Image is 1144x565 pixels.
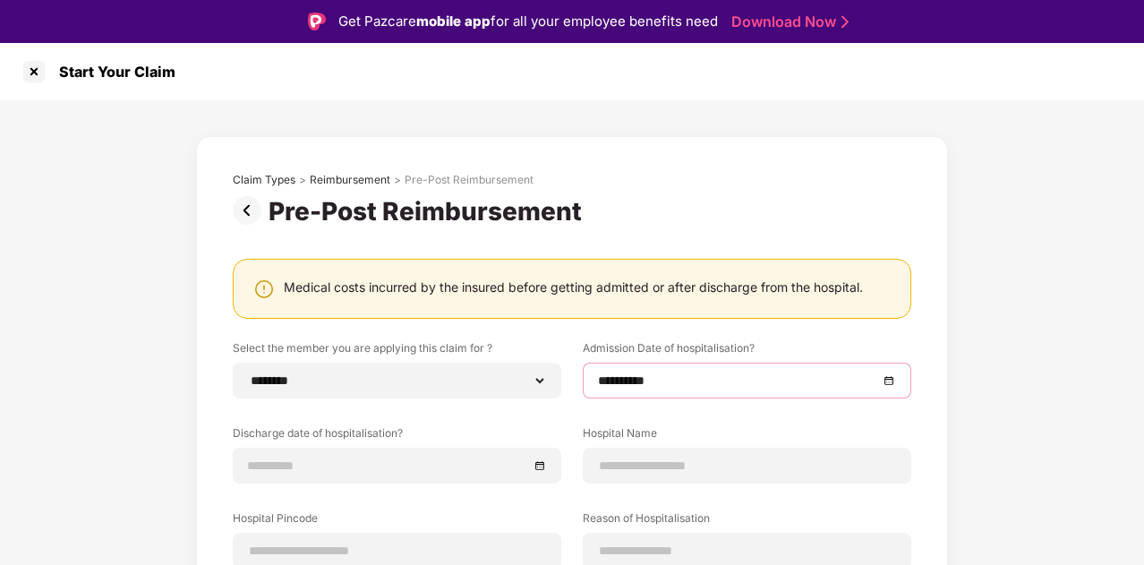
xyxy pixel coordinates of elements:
[233,173,295,187] div: Claim Types
[841,13,849,31] img: Stroke
[416,13,491,30] strong: mobile app
[253,278,275,300] img: svg+xml;base64,PHN2ZyBpZD0iV2FybmluZ18tXzI0eDI0IiBkYXRhLW5hbWU9Ildhcm5pbmcgLSAyNHgyNCIgeG1sbnM9Im...
[583,510,911,533] label: Reason of Hospitalisation
[299,173,306,187] div: >
[405,173,534,187] div: Pre-Post Reimbursement
[48,63,175,81] div: Start Your Claim
[583,340,911,363] label: Admission Date of hospitalisation?
[233,340,561,363] label: Select the member you are applying this claim for ?
[308,13,326,30] img: Logo
[394,173,401,187] div: >
[284,278,863,295] div: Medical costs incurred by the insured before getting admitted or after discharge from the hospital.
[731,13,843,31] a: Download Now
[269,196,589,227] div: Pre-Post Reimbursement
[310,173,390,187] div: Reimbursement
[233,196,269,225] img: svg+xml;base64,PHN2ZyBpZD0iUHJldi0zMngzMiIgeG1sbnM9Imh0dHA6Ly93d3cudzMub3JnLzIwMDAvc3ZnIiB3aWR0aD...
[583,425,911,448] label: Hospital Name
[338,11,718,32] div: Get Pazcare for all your employee benefits need
[233,510,561,533] label: Hospital Pincode
[233,425,561,448] label: Discharge date of hospitalisation?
